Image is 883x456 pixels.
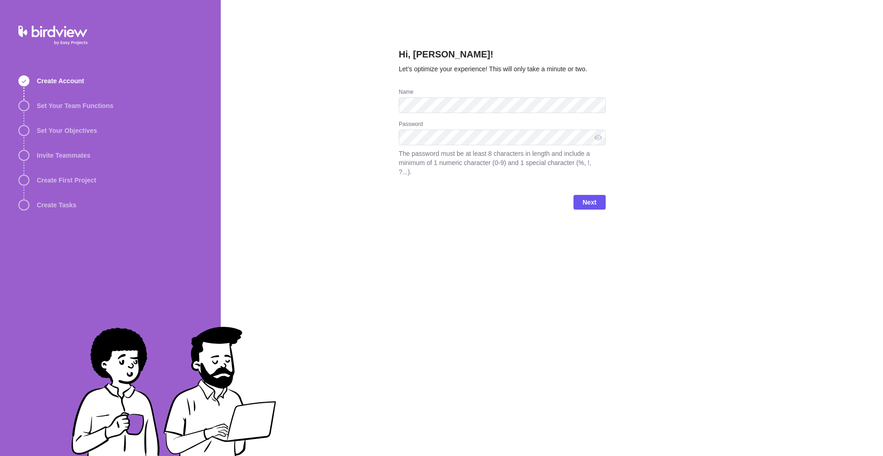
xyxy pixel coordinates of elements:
[37,151,90,160] span: Invite Teammates
[37,101,113,110] span: Set Your Team Functions
[583,197,596,208] span: Next
[399,65,587,73] span: Let’s optimize your experience! This will only take a minute or two.
[399,88,606,97] div: Name
[37,126,97,135] span: Set Your Objectives
[399,149,606,177] span: The password must be at least 8 characters in length and include a minimum of 1 numeric character...
[37,176,96,185] span: Create First Project
[399,120,606,130] div: Password
[37,76,84,85] span: Create Account
[399,48,606,64] h2: Hi, [PERSON_NAME]!
[573,195,606,210] span: Next
[37,200,76,210] span: Create Tasks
